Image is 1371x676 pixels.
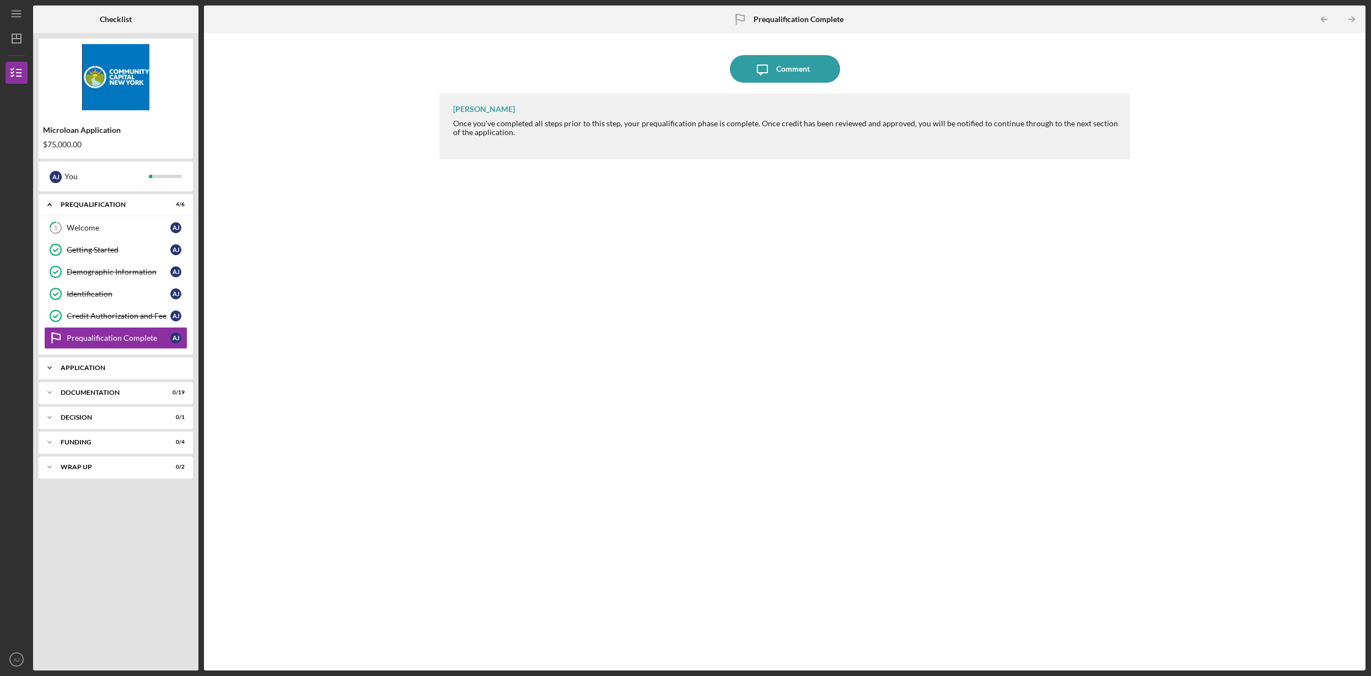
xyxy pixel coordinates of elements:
[170,244,181,255] div: A J
[64,167,149,186] div: You
[165,201,185,208] div: 4 / 6
[61,389,157,396] div: Documentation
[165,464,185,470] div: 0 / 2
[67,267,170,276] div: Demographic Information
[61,414,157,421] div: Decision
[170,222,181,233] div: A J
[165,439,185,446] div: 0 / 4
[44,327,187,349] a: Prequalification CompleteAJ
[61,439,157,446] div: Funding
[170,266,181,277] div: A J
[100,15,132,24] b: Checklist
[44,239,187,261] a: Getting StartedAJ
[730,55,840,83] button: Comment
[61,201,157,208] div: Prequalification
[43,140,189,149] div: $75,000.00
[67,289,170,298] div: Identification
[776,55,810,83] div: Comment
[453,119,1119,137] div: Once you've completed all steps prior to this step, your prequalification phase is complete. Once...
[170,332,181,344] div: A J
[54,224,57,232] tspan: 1
[43,126,189,135] div: Microloan Application
[453,105,515,114] div: [PERSON_NAME]
[13,657,19,663] text: AJ
[44,261,187,283] a: Demographic InformationAJ
[61,364,179,371] div: Application
[67,312,170,320] div: Credit Authorization and Fee
[170,310,181,321] div: A J
[44,217,187,239] a: 1WelcomeAJ
[44,305,187,327] a: Credit Authorization and FeeAJ
[165,414,185,421] div: 0 / 1
[50,171,62,183] div: A J
[165,389,185,396] div: 0 / 19
[61,464,157,470] div: Wrap up
[44,283,187,305] a: IdentificationAJ
[67,245,170,254] div: Getting Started
[754,15,843,24] b: Prequalification Complete
[170,288,181,299] div: A J
[67,334,170,342] div: Prequalification Complete
[67,223,170,232] div: Welcome
[39,44,193,110] img: Product logo
[6,648,28,670] button: AJ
